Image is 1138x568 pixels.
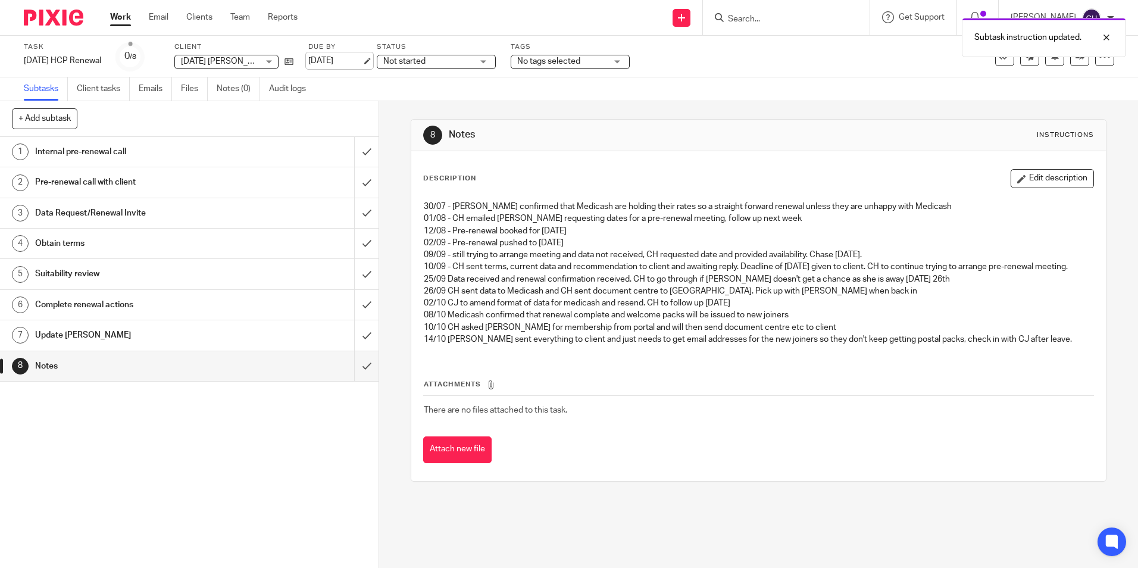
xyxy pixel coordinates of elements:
[424,213,1093,224] p: 01/08 - CH emailed [PERSON_NAME] requesting dates for a pre-renewal meeting, follow up next week
[35,204,240,222] h1: Data Request/Renewal Invite
[424,297,1093,309] p: 02/10 CJ to amend format of data for medicash and resend. CH to follow up [DATE]
[424,261,1093,273] p: 10/09 - CH sent terms, current data and recommendation to client and awaiting reply. Deadline of ...
[424,273,1093,285] p: 25/09 Data received and renewal confirmation received. CH to go through if [PERSON_NAME] doesn't ...
[511,42,630,52] label: Tags
[423,126,442,145] div: 8
[35,143,240,161] h1: Internal pre-renewal call
[424,333,1093,345] p: 14/10 [PERSON_NAME] sent everything to client and just needs to get email addresses for the new j...
[424,381,481,388] span: Attachments
[383,57,426,65] span: Not started
[24,10,83,26] img: Pixie
[149,11,168,23] a: Email
[186,11,212,23] a: Clients
[268,11,298,23] a: Reports
[12,205,29,221] div: 3
[139,77,172,101] a: Emails
[424,225,1093,237] p: 12/08 - Pre-renewal booked for [DATE]
[35,296,240,314] h1: Complete renewal actions
[174,42,293,52] label: Client
[35,357,240,375] h1: Notes
[424,406,567,414] span: There are no files attached to this task.
[12,108,77,129] button: + Add subtask
[24,55,101,67] div: 01/10/25 HCP Renewal
[517,57,580,65] span: No tags selected
[308,42,362,52] label: Due by
[12,266,29,283] div: 5
[449,129,784,141] h1: Notes
[974,32,1081,43] p: Subtask instruction updated.
[377,42,496,52] label: Status
[12,235,29,252] div: 4
[35,235,240,252] h1: Obtain terms
[12,327,29,344] div: 7
[424,249,1093,261] p: 09/09 - still trying to arrange meeting and data not received, CH requested date and provided ava...
[12,143,29,160] div: 1
[217,77,260,101] a: Notes (0)
[181,77,208,101] a: Files
[424,237,1093,249] p: 02/09 - Pre-renewal pushed to [DATE]
[423,174,476,183] p: Description
[1011,169,1094,188] button: Edit description
[181,57,354,65] span: [DATE] [PERSON_NAME] [MEDICAL_DATA] Ltd
[35,265,240,283] h1: Suitability review
[24,77,68,101] a: Subtasks
[12,358,29,374] div: 8
[424,322,1093,333] p: 10/10 CH asked [PERSON_NAME] for membership from portal and will then send document centre etc to...
[110,11,131,23] a: Work
[130,54,136,60] small: /8
[12,174,29,191] div: 2
[424,201,1093,213] p: 30/07 - [PERSON_NAME] confirmed that Medicash are holding their rates so a straight forward renew...
[424,309,1093,321] p: 08/10 Medicash confirmed that renewal complete and welcome packs will be issued to new joiners
[24,42,101,52] label: Task
[424,285,1093,297] p: 26/09 CH sent data to Medicash and CH sent document centre to [GEOGRAPHIC_DATA]. Pick up with [PE...
[230,11,250,23] a: Team
[77,77,130,101] a: Client tasks
[1082,8,1101,27] img: svg%3E
[12,297,29,313] div: 6
[35,173,240,191] h1: Pre-renewal call with client
[35,326,240,344] h1: Update [PERSON_NAME]
[269,77,315,101] a: Audit logs
[24,55,101,67] div: [DATE] HCP Renewal
[1037,130,1094,140] div: Instructions
[423,436,492,463] button: Attach new file
[124,49,136,63] div: 0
